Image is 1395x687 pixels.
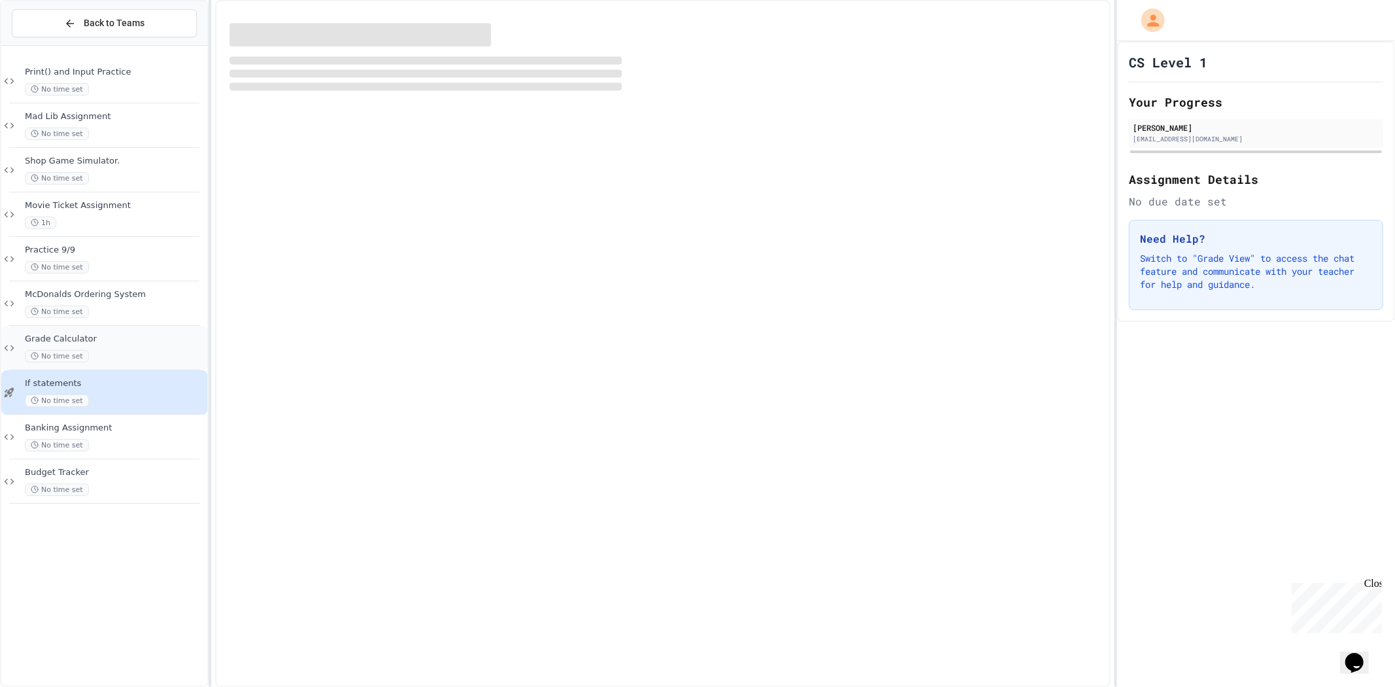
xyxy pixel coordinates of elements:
span: Mad Lib Assignment [25,111,205,122]
span: No time set [25,484,89,496]
button: Back to Teams [12,9,197,37]
span: Shop Game Simulator. [25,156,205,167]
span: Movie Ticket Assignment [25,200,205,211]
span: No time set [25,83,89,96]
span: No time set [25,172,89,185]
iframe: chat widget [1340,635,1382,674]
div: No due date set [1129,194,1383,209]
span: Back to Teams [84,16,145,30]
span: No time set [25,439,89,451]
span: 1h [25,217,56,229]
span: Practice 9/9 [25,245,205,256]
h2: Assignment Details [1129,170,1383,188]
span: No time set [25,261,89,273]
h2: Your Progress [1129,93,1383,111]
p: Switch to "Grade View" to access the chat feature and communicate with your teacher for help and ... [1140,252,1372,291]
span: No time set [25,350,89,362]
div: [EMAIL_ADDRESS][DOMAIN_NAME] [1133,134,1379,144]
span: No time set [25,395,89,407]
span: No time set [25,306,89,318]
h1: CS Level 1 [1129,53,1207,71]
div: My Account [1128,5,1168,35]
span: Budget Tracker [25,467,205,478]
div: [PERSON_NAME] [1133,122,1379,133]
span: No time set [25,128,89,140]
span: Banking Assignment [25,423,205,434]
span: If statements [25,378,205,389]
div: Chat with us now!Close [5,5,90,83]
span: McDonalds Ordering System [25,289,205,300]
h3: Need Help? [1140,231,1372,247]
span: Print() and Input Practice [25,67,205,78]
iframe: chat widget [1286,578,1382,633]
span: Grade Calculator [25,334,205,345]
